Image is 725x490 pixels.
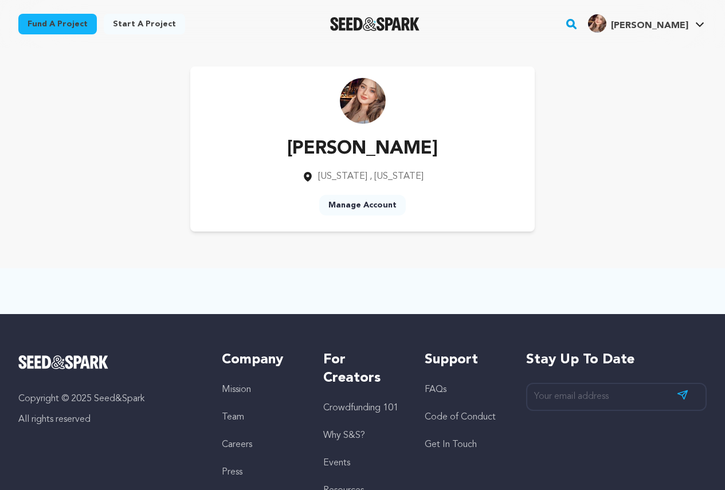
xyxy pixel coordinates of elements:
[319,195,406,215] a: Manage Account
[18,392,199,406] p: Copyright © 2025 Seed&Spark
[287,135,438,163] p: [PERSON_NAME]
[318,172,367,181] span: [US_STATE]
[330,17,420,31] img: Seed&Spark Logo Dark Mode
[222,440,252,449] a: Careers
[323,458,350,468] a: Events
[526,351,707,369] h5: Stay up to date
[340,78,386,124] img: https://seedandspark-static.s3.us-east-2.amazonaws.com/images/User/002/310/627/medium/60aa944ed04...
[323,351,402,387] h5: For Creators
[586,12,707,36] span: Ruby C.'s Profile
[323,431,365,440] a: Why S&S?
[586,12,707,33] a: Ruby C.'s Profile
[425,351,503,369] h5: Support
[222,385,251,394] a: Mission
[330,17,420,31] a: Seed&Spark Homepage
[18,355,108,369] img: Seed&Spark Logo
[18,413,199,426] p: All rights reserved
[18,14,97,34] a: Fund a project
[104,14,185,34] a: Start a project
[425,413,496,422] a: Code of Conduct
[222,351,300,369] h5: Company
[323,403,398,413] a: Crowdfunding 101
[222,413,244,422] a: Team
[425,440,477,449] a: Get In Touch
[588,14,688,33] div: Ruby C.'s Profile
[611,21,688,30] span: [PERSON_NAME]
[425,385,446,394] a: FAQs
[526,383,707,411] input: Your email address
[588,14,606,33] img: 60aa944ed04b672b.jpg
[370,172,424,181] span: , [US_STATE]
[18,355,199,369] a: Seed&Spark Homepage
[222,468,242,477] a: Press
